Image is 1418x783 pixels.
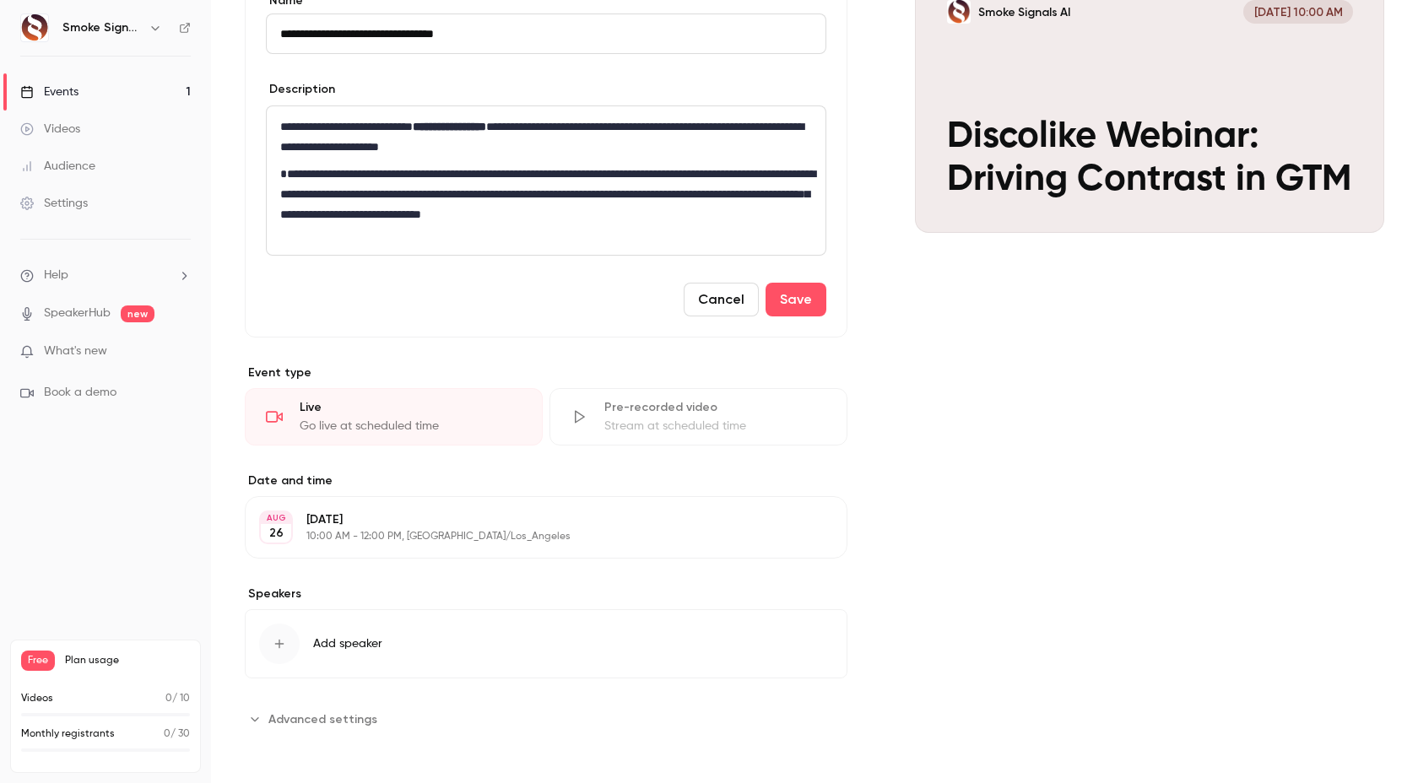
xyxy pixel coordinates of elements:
p: / 30 [164,726,190,742]
span: Book a demo [44,384,116,402]
div: Videos [20,121,80,138]
div: Audience [20,158,95,175]
p: 10:00 AM - 12:00 PM, [GEOGRAPHIC_DATA]/Los_Angeles [306,530,758,543]
span: Help [44,267,68,284]
span: Advanced settings [268,710,377,728]
div: Settings [20,195,88,212]
span: 0 [165,694,172,704]
label: Speakers [245,586,847,602]
div: Pre-recorded videoStream at scheduled time [549,388,847,445]
p: [DATE] [306,511,758,528]
div: Events [20,84,78,100]
img: Smoke Signals AI [21,14,48,41]
span: Plan usage [65,654,190,667]
div: Live [300,399,522,416]
a: SpeakerHub [44,305,111,322]
p: Event type [245,364,847,381]
div: AUG [261,512,291,524]
button: Add speaker [245,609,847,678]
label: Description [266,81,335,98]
p: Monthly registrants [21,726,115,742]
label: Date and time [245,472,847,489]
div: editor [267,106,825,255]
p: Videos [21,691,53,706]
span: Free [21,651,55,671]
div: Go live at scheduled time [300,418,522,435]
li: help-dropdown-opener [20,267,191,284]
span: What's new [44,343,107,360]
p: 26 [269,525,284,542]
section: description [266,105,826,256]
div: Stream at scheduled time [604,418,826,435]
div: LiveGo live at scheduled time [245,388,543,445]
button: Advanced settings [245,705,387,732]
p: / 10 [165,691,190,706]
span: Add speaker [313,635,382,652]
span: new [121,305,154,322]
button: Save [766,283,826,316]
button: Cancel [684,283,759,316]
h6: Smoke Signals AI [62,19,142,36]
section: Advanced settings [245,705,847,732]
span: 0 [164,729,170,739]
div: Pre-recorded video [604,399,826,416]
